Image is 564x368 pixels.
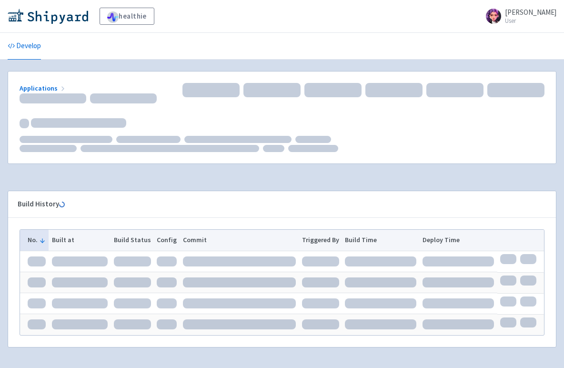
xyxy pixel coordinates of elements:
[8,9,88,24] img: Shipyard logo
[100,8,154,25] a: healthie
[49,230,111,251] th: Built at
[28,235,46,245] button: No.
[111,230,154,251] th: Build Status
[180,230,299,251] th: Commit
[420,230,497,251] th: Deploy Time
[505,8,556,17] span: [PERSON_NAME]
[299,230,342,251] th: Triggered By
[480,9,556,24] a: [PERSON_NAME] User
[154,230,180,251] th: Config
[505,18,556,24] small: User
[18,199,531,210] div: Build History
[342,230,420,251] th: Build Time
[8,33,41,60] a: Develop
[20,84,67,92] a: Applications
